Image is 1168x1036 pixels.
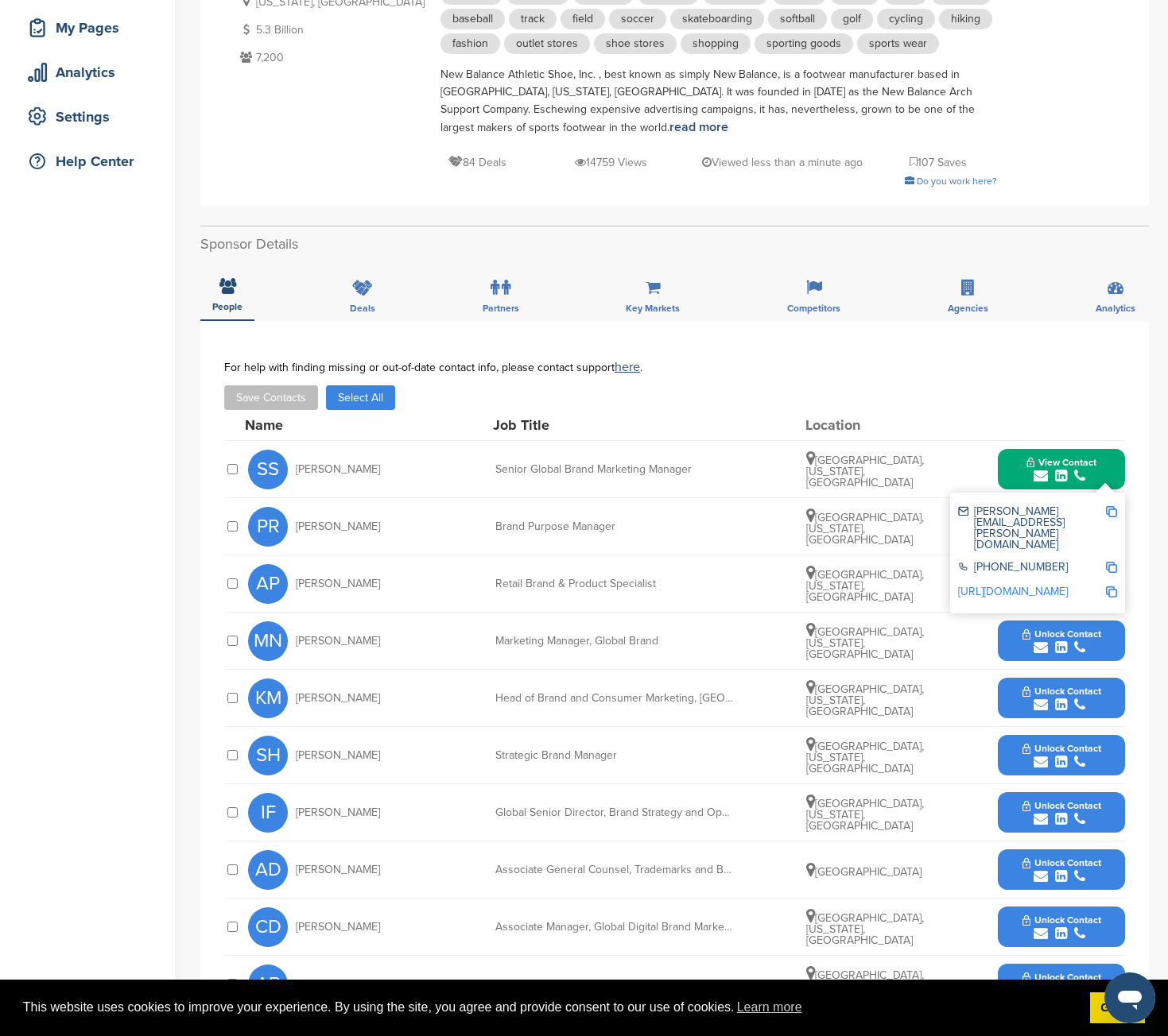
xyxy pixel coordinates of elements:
a: Do you work here? [905,176,997,187]
div: Marketing Manager, Global Brand [495,636,734,647]
p: 107 Saves [910,153,967,172]
button: Unlock Contact [1003,903,1120,951]
span: Do you work here? [917,176,997,187]
span: cycling [877,9,935,29]
div: For help with finding missing or out-of-date contact info, please contact support . [224,361,1125,373]
div: Senior Global Brand Marketing Manager [495,464,734,475]
button: Select All [326,385,395,410]
button: Unlock Contact [1003,675,1120,722]
span: Unlock Contact [1022,743,1101,754]
button: Unlock Contact [1003,846,1120,894]
span: [GEOGRAPHIC_DATA] [806,865,922,879]
a: Settings [16,99,159,135]
div: [PERSON_NAME][EMAIL_ADDRESS][PERSON_NAME][DOMAIN_NAME] [958,506,1105,551]
span: View Contact [1026,457,1096,468]
span: KM [248,678,288,718]
span: outlet stores [504,33,590,54]
div: Associate Manager, Global Digital Brand Marketing [495,922,734,933]
span: Unlock Contact [1022,914,1101,926]
span: sporting goods [755,33,853,54]
p: 5.3 Billion [236,20,425,40]
iframe: Button to launch messaging window [1104,972,1155,1023]
button: Unlock Contact [1003,617,1120,665]
a: read more [669,119,728,135]
span: [PERSON_NAME] [296,922,380,933]
p: Viewed less than a minute ago [702,153,863,172]
a: Analytics [16,54,159,91]
h2: Sponsor Details [200,234,1149,255]
span: AB [248,964,288,1004]
span: MN [248,621,288,661]
div: Brand Purpose Manager [495,521,734,532]
div: Associate General Counsel, Trademarks and Brand Enforcement [495,864,734,876]
span: PR [248,507,288,547]
span: [GEOGRAPHIC_DATA], [US_STATE], [GEOGRAPHIC_DATA] [806,911,924,947]
span: Unlock Contact [1022,800,1101,811]
span: Unlock Contact [1022,628,1101,640]
span: Deals [350,303,375,313]
span: [PERSON_NAME] [296,693,380,704]
a: Help Center [16,143,159,180]
div: [PHONE_NUMBER] [958,562,1105,575]
span: [GEOGRAPHIC_DATA], [US_STATE], [GEOGRAPHIC_DATA] [806,568,924,604]
span: track [509,9,557,29]
div: My Pages [24,14,159,42]
span: Unlock Contact [1022,857,1101,868]
span: [GEOGRAPHIC_DATA], [US_STATE], [GEOGRAPHIC_DATA] [806,740,924,775]
span: People [212,302,243,311]
img: Copy [1106,586,1117,597]
span: [PERSON_NAME] [296,464,380,475]
span: Analytics [1096,303,1135,313]
span: [PERSON_NAME] [296,750,380,761]
span: SS [248,450,288,489]
span: shopping [681,33,751,54]
div: Analytics [24,58,159,87]
span: CD [248,907,288,947]
span: This website uses cookies to improve your experience. By using the site, you agree and provide co... [23,995,1077,1019]
span: hiking [939,9,992,29]
span: [GEOGRAPHIC_DATA], [US_STATE], [GEOGRAPHIC_DATA] [806,682,924,718]
div: Head of Brand and Consumer Marketing, [GEOGRAPHIC_DATA] [495,693,734,704]
button: Unlock Contact [1003,732,1120,779]
div: Global Senior Director, Brand Strategy and Operations [495,807,734,818]
span: [GEOGRAPHIC_DATA], [US_STATE], [GEOGRAPHIC_DATA] [806,797,924,833]
button: View Contact [1007,446,1116,493]
span: [PERSON_NAME] [296,636,380,647]
div: Location [805,418,925,432]
span: [PERSON_NAME] [296,864,380,876]
p: 14759 Views [575,153,647,172]
span: fashion [440,33,500,54]
a: My Pages [16,10,159,46]
span: Unlock Contact [1022,972,1101,983]
img: Copy [1106,506,1117,517]
span: field [561,9,605,29]
span: Competitors [787,303,840,313]
button: Unlock Contact [1003,961,1120,1008]
div: Name [245,418,420,432]
span: softball [768,9,827,29]
span: shoe stores [594,33,677,54]
span: soccer [609,9,666,29]
button: Unlock Contact [1003,789,1120,837]
span: IF [248,793,288,833]
div: Job Title [493,418,731,432]
span: AP [248,564,288,604]
span: sports wear [857,33,939,54]
span: [GEOGRAPHIC_DATA], [US_STATE], [GEOGRAPHIC_DATA] [806,454,924,489]
p: 84 Deals [448,153,506,172]
div: Help Center [24,147,159,176]
img: Copy [1106,562,1117,573]
div: New Balance Athletic Shoe, Inc. , best known as simply New Balance, is a footwear manufacturer ba... [440,66,997,137]
span: Key Markets [626,303,680,313]
span: baseball [440,9,505,29]
span: [GEOGRAPHIC_DATA], [US_STATE], [GEOGRAPHIC_DATA] [806,968,924,1004]
div: Strategic Brand Manager [495,750,734,761]
p: 7,200 [236,48,425,68]
span: [PERSON_NAME] [296,807,380,818]
span: Agencies [948,303,988,313]
span: golf [831,9,873,29]
span: [PERSON_NAME] [296,578,380,590]
a: [URL][DOMAIN_NAME] [958,585,1068,598]
button: Save Contacts [224,385,318,410]
div: Settings [24,102,159,131]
